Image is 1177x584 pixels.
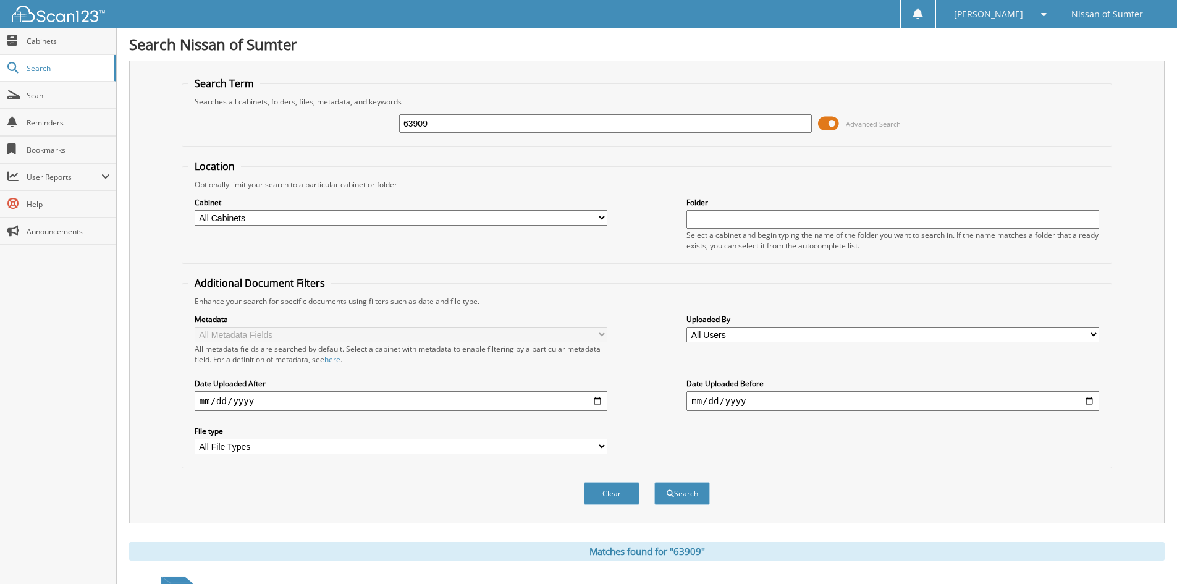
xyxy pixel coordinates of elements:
[27,145,110,155] span: Bookmarks
[686,230,1099,251] div: Select a cabinet and begin typing the name of the folder you want to search in. If the name match...
[27,226,110,237] span: Announcements
[686,378,1099,389] label: Date Uploaded Before
[188,77,260,90] legend: Search Term
[12,6,105,22] img: scan123-logo-white.svg
[686,197,1099,208] label: Folder
[27,63,108,74] span: Search
[195,344,607,365] div: All metadata fields are searched by default. Select a cabinet with metadata to enable filtering b...
[324,354,340,365] a: here
[188,159,241,173] legend: Location
[129,542,1165,561] div: Matches found for "63909"
[188,276,331,290] legend: Additional Document Filters
[188,296,1105,307] div: Enhance your search for specific documents using filters such as date and file type.
[846,119,901,129] span: Advanced Search
[188,179,1105,190] div: Optionally limit your search to a particular cabinet or folder
[27,36,110,46] span: Cabinets
[27,117,110,128] span: Reminders
[195,314,607,324] label: Metadata
[195,197,607,208] label: Cabinet
[584,482,639,505] button: Clear
[1071,11,1143,18] span: Nissan of Sumter
[686,391,1099,411] input: end
[954,11,1023,18] span: [PERSON_NAME]
[195,426,607,436] label: File type
[686,314,1099,324] label: Uploaded By
[27,172,101,182] span: User Reports
[654,482,710,505] button: Search
[195,391,607,411] input: start
[129,34,1165,54] h1: Search Nissan of Sumter
[27,199,110,209] span: Help
[188,96,1105,107] div: Searches all cabinets, folders, files, metadata, and keywords
[195,378,607,389] label: Date Uploaded After
[27,90,110,101] span: Scan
